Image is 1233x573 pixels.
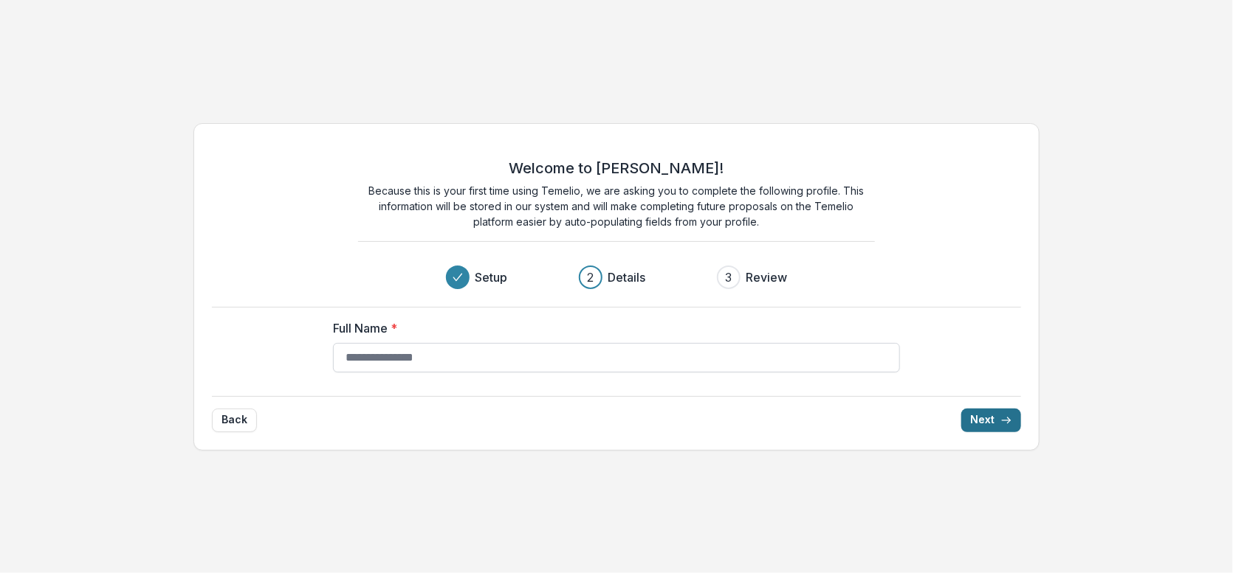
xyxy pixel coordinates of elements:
[358,183,875,229] p: Because this is your first time using Temelio, we are asking you to complete the following profil...
[961,409,1021,432] button: Next
[746,268,788,286] h3: Review
[446,265,788,289] div: Progress
[587,268,594,286] div: 2
[608,268,646,286] h3: Details
[475,268,508,286] h3: Setup
[509,159,724,177] h2: Welcome to [PERSON_NAME]!
[212,409,257,432] button: Back
[725,268,732,286] div: 3
[333,319,891,337] label: Full Name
